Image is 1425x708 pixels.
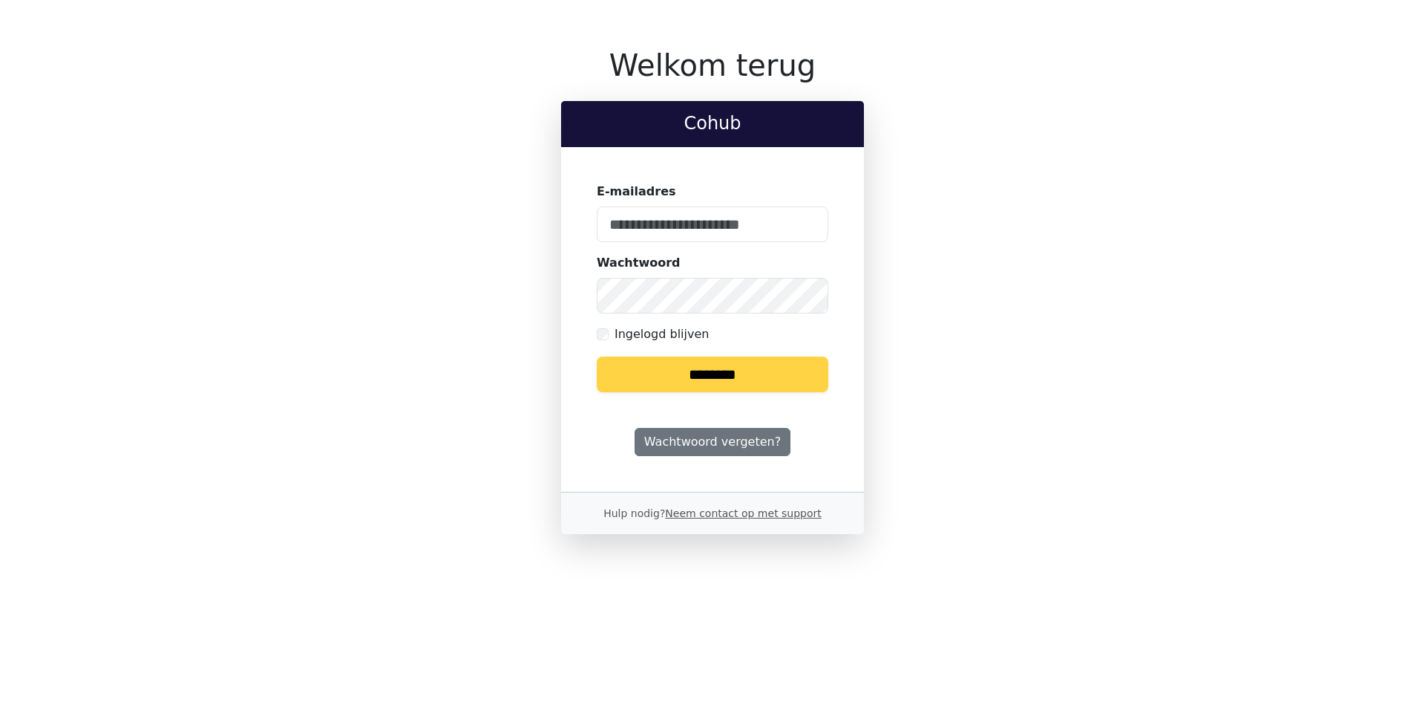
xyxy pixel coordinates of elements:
[573,113,852,134] h2: Cohub
[665,507,821,519] a: Neem contact op met support
[597,183,676,201] label: E-mailadres
[635,428,790,456] a: Wachtwoord vergeten?
[603,507,822,519] small: Hulp nodig?
[615,325,709,343] label: Ingelogd blijven
[561,48,864,83] h1: Welkom terug
[597,254,681,272] label: Wachtwoord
